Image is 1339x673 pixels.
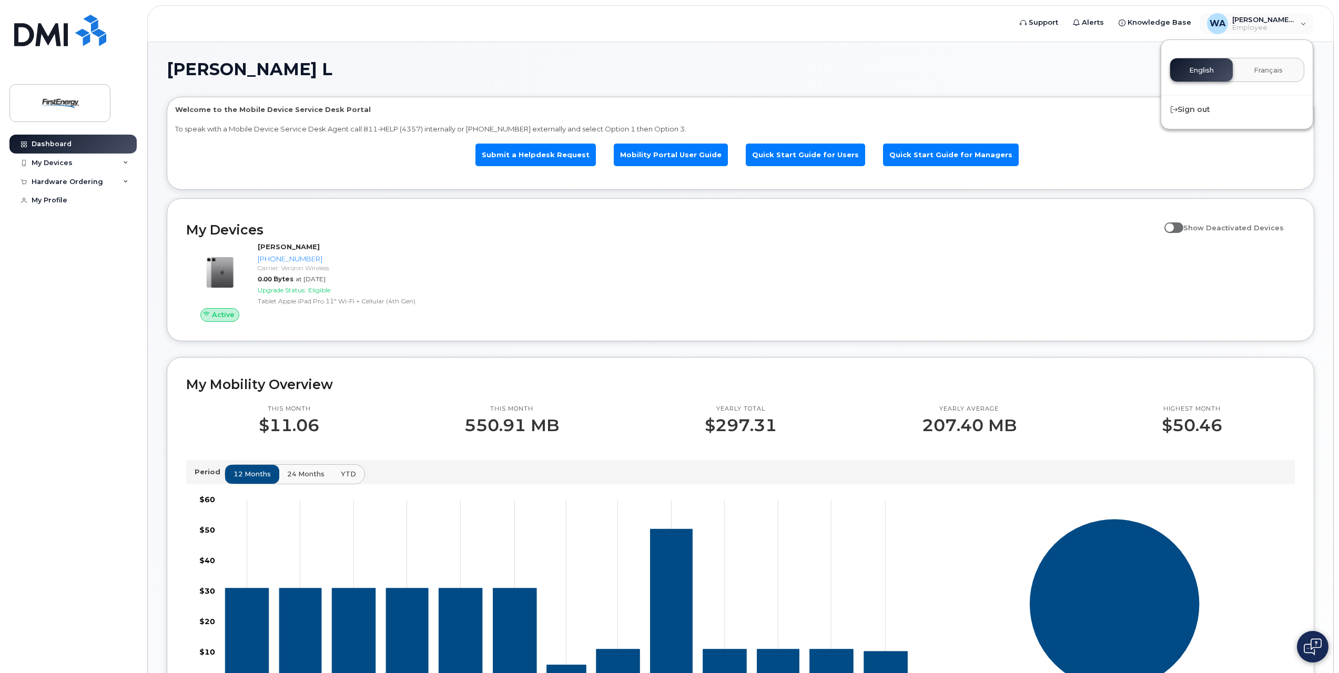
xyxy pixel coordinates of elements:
[175,105,1306,115] p: Welcome to the Mobile Device Service Desk Portal
[258,263,450,272] div: Carrier: Verizon Wireless
[1183,223,1284,232] span: Show Deactivated Devices
[258,275,293,283] span: 0.00 Bytes
[1162,405,1222,413] p: Highest month
[186,222,1159,238] h2: My Devices
[258,254,450,264] div: [PHONE_NUMBER]
[259,416,319,435] p: $11.06
[199,648,215,657] tspan: $10
[175,124,1306,134] p: To speak with a Mobile Device Service Desk Agent call 811-HELP (4357) internally or [PHONE_NUMBER...
[1254,66,1283,75] span: Français
[464,405,559,413] p: This month
[705,405,777,413] p: Yearly total
[614,144,728,166] a: Mobility Portal User Guide
[199,556,215,566] tspan: $40
[746,144,865,166] a: Quick Start Guide for Users
[258,242,320,251] strong: [PERSON_NAME]
[883,144,1019,166] a: Quick Start Guide for Managers
[922,405,1017,413] p: Yearly average
[1304,638,1322,655] img: Open chat
[341,469,356,479] span: YTD
[287,469,324,479] span: 24 months
[195,247,245,298] img: image20231002-3703462-7tm9rn.jpeg
[258,297,450,305] div: Tablet Apple iPad Pro 11" Wi-Fi + Cellular (4th Gen)
[199,617,215,627] tspan: $20
[199,526,215,535] tspan: $50
[186,242,454,322] a: Active[PERSON_NAME][PHONE_NUMBER]Carrier: Verizon Wireless0.00 Bytesat [DATE]Upgrade Status:Eligi...
[186,376,1295,392] h2: My Mobility Overview
[258,286,306,294] span: Upgrade Status:
[296,275,326,283] span: at [DATE]
[464,416,559,435] p: 550.91 MB
[705,416,777,435] p: $297.31
[1164,218,1173,226] input: Show Deactivated Devices
[259,405,319,413] p: This month
[212,310,235,320] span: Active
[475,144,596,166] a: Submit a Helpdesk Request
[1162,416,1222,435] p: $50.46
[922,416,1017,435] p: 207.40 MB
[199,495,215,505] tspan: $60
[199,587,215,596] tspan: $30
[167,62,332,77] span: [PERSON_NAME] L
[1161,100,1313,119] div: Sign out
[195,467,225,477] p: Period
[308,286,330,294] span: Eligible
